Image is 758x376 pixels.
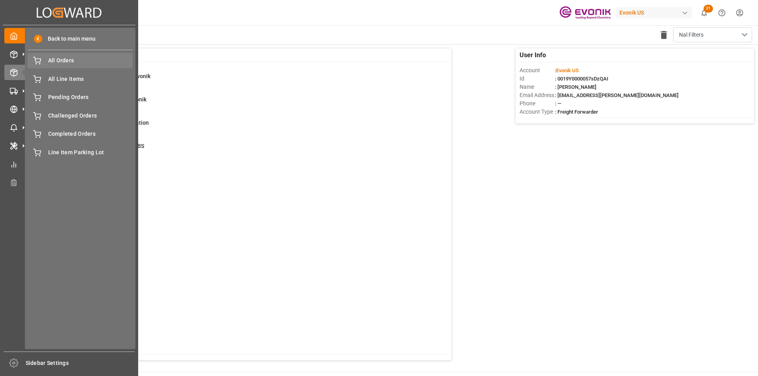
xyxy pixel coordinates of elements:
a: Line Item Parking Lot [28,144,133,160]
button: open menu [673,27,752,42]
span: : — [555,101,561,107]
button: Evonik US [616,5,695,20]
span: 21 [704,5,713,13]
span: : Freight Forwarder [555,109,598,115]
span: All Orders [48,56,133,65]
span: Line Item Parking Lot [48,148,133,157]
a: All Orders [28,53,133,68]
a: Completed Orders [28,126,133,142]
span: : [EMAIL_ADDRESS][PERSON_NAME][DOMAIN_NAME] [555,92,679,98]
div: Evonik US [616,7,692,19]
span: All Line Items [48,75,133,83]
span: : [555,67,579,73]
span: Account Type [520,108,555,116]
a: My Cockpit [4,28,134,43]
a: Transport Planner [4,175,134,190]
span: Completed Orders [48,130,133,138]
a: Challenged Orders [28,108,133,123]
span: Nal Filters [679,31,704,39]
span: : 0019Y0000057sDzQAI [555,76,608,82]
a: 1Error on Initial Sales Order to EvonikShipment [41,72,441,89]
span: Back to main menu [42,35,96,43]
a: My Reports [4,156,134,172]
span: Account [520,66,555,75]
button: show 21 new notifications [695,4,713,22]
span: Challenged Orders [48,112,133,120]
span: Name [520,83,555,91]
span: Pending Orders [48,93,133,101]
a: Pending Orders [28,90,133,105]
span: Evonik US [556,67,579,73]
button: Help Center [713,4,731,22]
span: Sidebar Settings [26,359,135,367]
a: 1TU : Pre-Leg Shipment # ErrorTransport Unit [41,189,441,205]
span: Email Address [520,91,555,99]
span: Id [520,75,555,83]
a: 1Pending Bkg Request sent to ABSShipment [41,142,441,159]
a: 28ABS: Missing Booking ConfirmationShipment [41,119,441,135]
span: : [PERSON_NAME] [555,84,597,90]
span: Phone [520,99,555,108]
a: 0Error Sales Order Update to EvonikShipment [41,95,441,112]
a: 4Main-Leg Shipment # ErrorShipment [41,165,441,182]
span: User Info [520,51,546,60]
a: All Line Items [28,71,133,86]
img: Evonik-brand-mark-Deep-Purple-RGB.jpeg_1700498283.jpeg [559,6,611,20]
